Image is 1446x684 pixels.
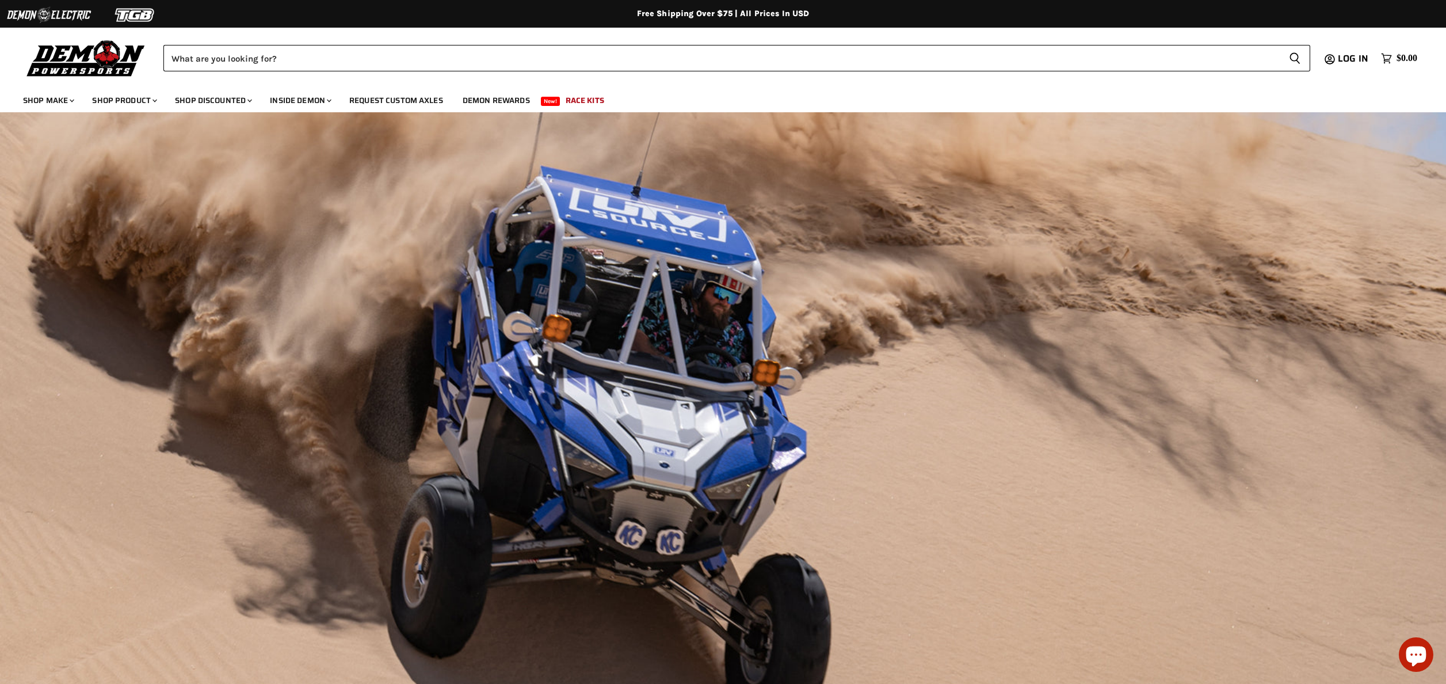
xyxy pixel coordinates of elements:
[23,37,149,78] img: Demon Powersports
[1280,45,1310,71] button: Search
[454,89,539,112] a: Demon Rewards
[1375,50,1423,67] a: $0.00
[1338,51,1368,66] span: Log in
[557,89,613,112] a: Race Kits
[83,89,164,112] a: Shop Product
[1395,637,1437,675] inbox-online-store-chat: Shopify online store chat
[263,9,1184,19] div: Free Shipping Over $75 | All Prices In USD
[163,45,1280,71] input: Search
[1333,54,1375,64] a: Log in
[261,89,338,112] a: Inside Demon
[341,89,452,112] a: Request Custom Axles
[541,97,560,106] span: New!
[163,45,1310,71] form: Product
[6,4,92,26] img: Demon Electric Logo 2
[14,84,1414,112] ul: Main menu
[92,4,178,26] img: TGB Logo 2
[14,89,81,112] a: Shop Make
[1397,53,1417,64] span: $0.00
[166,89,259,112] a: Shop Discounted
